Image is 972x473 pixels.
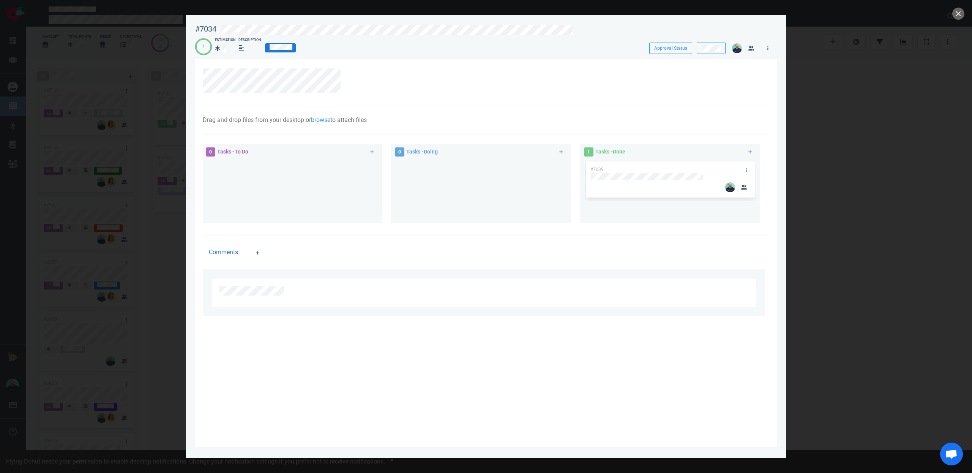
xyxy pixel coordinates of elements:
button: close [952,8,964,20]
span: Tasks - Done [595,149,625,155]
img: 26 [732,43,742,53]
span: Comments [209,248,238,257]
span: 1 [584,147,593,157]
span: 0 [395,147,404,157]
div: Ouvrir le chat [940,443,963,465]
div: Description [238,38,261,43]
img: 26 [725,182,735,192]
span: 0 [206,147,215,157]
div: 1 [202,43,205,50]
span: Drag and drop files from your desktop or [203,116,311,123]
div: Estimation [215,38,235,43]
a: browse [311,116,330,123]
span: #7039 [590,167,604,172]
span: Tasks - Doing [406,149,438,155]
span: Tasks - To Do [217,149,248,155]
span: to attach files [330,116,367,123]
div: #7034 [195,24,216,34]
button: Approval Status [649,43,692,54]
